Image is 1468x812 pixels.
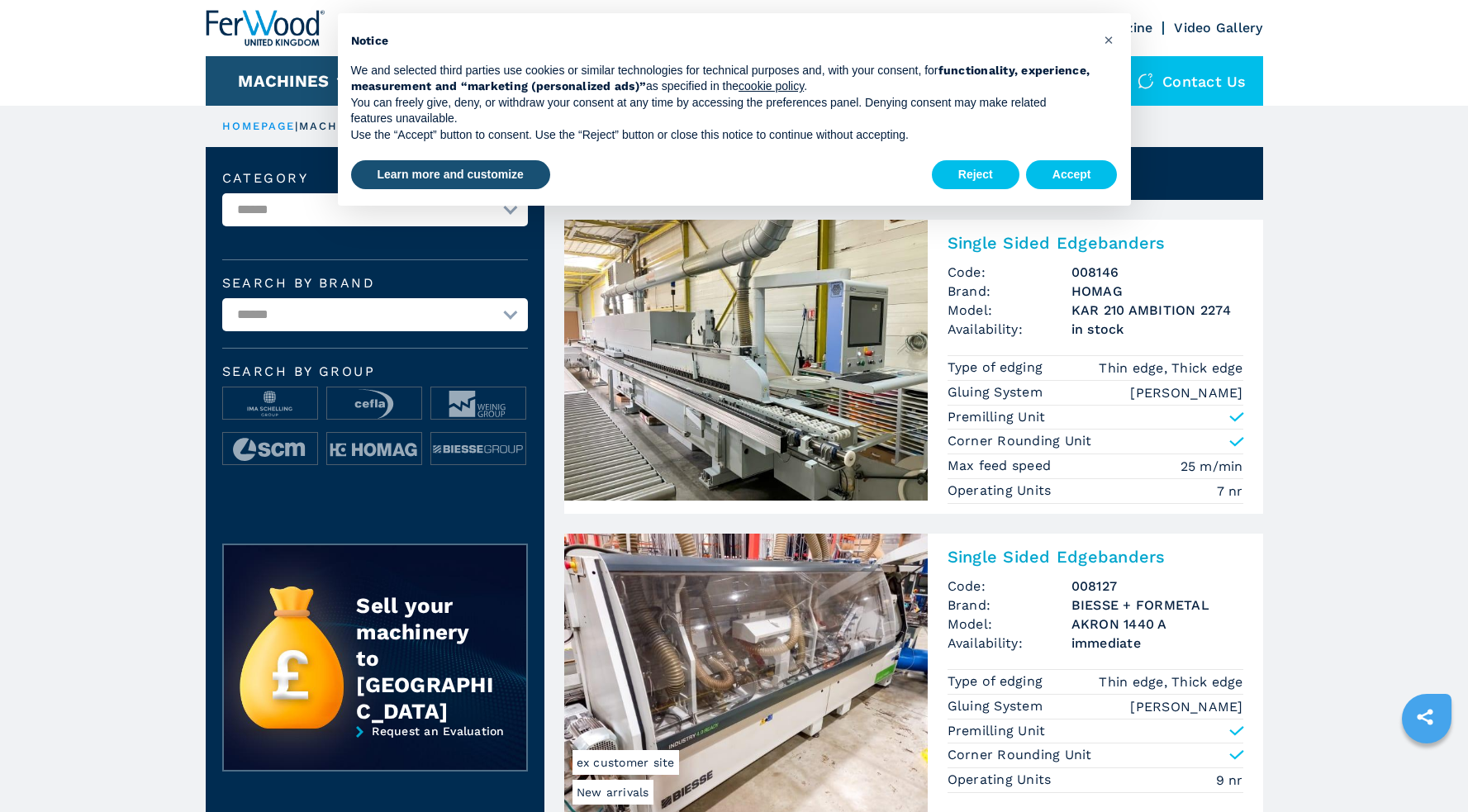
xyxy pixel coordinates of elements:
[948,233,1243,253] h2: Single Sided Edgebanders
[572,750,679,775] span: ex customer site
[1071,282,1243,301] h3: HOMAG
[948,457,1056,475] p: Max feed speed
[351,33,1091,50] h2: Notice
[356,592,493,724] div: Sell your machinery to [GEOGRAPHIC_DATA]
[948,263,1071,282] span: Code:
[948,722,1046,740] p: Premilling Unit
[431,387,525,420] img: image
[948,634,1071,653] span: Availability:
[948,282,1071,301] span: Brand:
[948,771,1056,789] p: Operating Units
[206,10,325,46] img: Ferwood
[948,301,1071,320] span: Model:
[948,697,1048,715] p: Gluing System
[1174,20,1262,36] a: Video Gallery
[222,724,528,784] a: Request an Evaluation
[564,220,928,501] img: Single Sided Edgebanders HOMAG KAR 210 AMBITION 2274
[1099,359,1242,378] em: Thin edge, Thick edge
[327,433,421,466] img: image
[1398,738,1456,800] iframe: Chat
[739,79,804,93] a: cookie policy
[222,277,528,290] label: Search by brand
[299,119,370,134] p: machines
[1071,301,1243,320] h3: KAR 210 AMBITION 2274
[1071,320,1243,339] span: in stock
[948,432,1092,450] p: Corner Rounding Unit
[1130,697,1242,716] em: [PERSON_NAME]
[1138,73,1154,89] img: Contact us
[1071,577,1243,596] h3: 008127
[1026,160,1118,190] button: Accept
[948,746,1092,764] p: Corner Rounding Unit
[222,365,528,378] span: Search by group
[1130,383,1242,402] em: [PERSON_NAME]
[1071,596,1243,615] h3: BIESSE + FORMETAL
[948,383,1048,401] p: Gluing System
[222,120,296,132] a: HOMEPAGE
[1104,30,1114,50] span: ×
[327,387,421,420] img: image
[1121,56,1263,106] div: Contact us
[238,71,329,91] button: Machines
[948,482,1056,500] p: Operating Units
[948,408,1046,426] p: Premilling Unit
[351,127,1091,144] p: Use the “Accept” button to consent. Use the “Reject” button or close this notice to continue with...
[564,220,1263,514] a: Single Sided Edgebanders HOMAG KAR 210 AMBITION 2274Single Sided EdgebandersCode:008146Brand:HOMA...
[948,615,1071,634] span: Model:
[1071,615,1243,634] h3: AKRON 1440 A
[351,63,1091,95] p: We and selected third parties use cookies or similar technologies for technical purposes and, wit...
[1404,696,1446,738] a: sharethis
[1217,482,1243,501] em: 7 nr
[351,64,1090,93] strong: functionality, experience, measurement and “marketing (personalized ads)”
[295,120,298,132] span: |
[1096,26,1123,53] button: Close this notice
[948,672,1048,691] p: Type of edging
[1071,634,1243,653] span: immediate
[223,433,317,466] img: image
[932,160,1019,190] button: Reject
[431,433,525,466] img: image
[948,547,1243,567] h2: Single Sided Edgebanders
[1071,263,1243,282] h3: 008146
[1181,457,1243,476] em: 25 m/min
[572,780,653,805] span: New arrivals
[351,160,550,190] button: Learn more and customize
[948,577,1071,596] span: Code:
[222,172,528,185] label: Category
[1216,771,1243,790] em: 9 nr
[223,387,317,420] img: image
[948,320,1071,339] span: Availability:
[351,95,1091,127] p: You can freely give, deny, or withdraw your consent at any time by accessing the preferences pane...
[948,359,1048,377] p: Type of edging
[1099,672,1242,691] em: Thin edge, Thick edge
[948,596,1071,615] span: Brand:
